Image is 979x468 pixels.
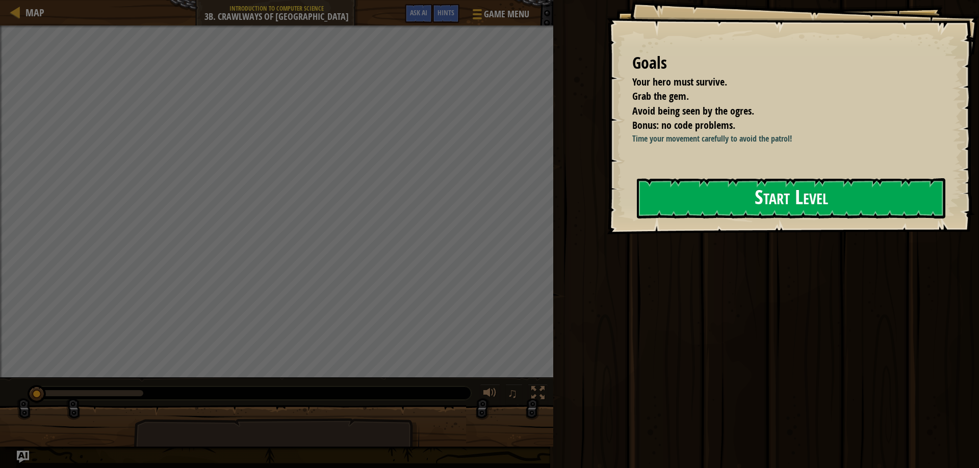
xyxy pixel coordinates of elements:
li: Grab the gem. [620,89,941,104]
button: Game Menu [465,4,535,28]
span: Hints [437,8,454,17]
span: Game Menu [484,8,529,21]
button: Ask AI [17,451,29,463]
span: Bonus: no code problems. [632,118,735,132]
button: Toggle fullscreen [528,384,548,405]
button: Start Level [637,178,945,218]
li: Avoid being seen by the ogres. [620,104,941,119]
span: Your hero must survive. [632,75,727,89]
button: ♫ [505,384,523,405]
span: Map [25,6,44,19]
p: Time your movement carefully to avoid the patrol! [632,133,951,145]
div: Goals [632,51,943,75]
button: Ask AI [405,4,432,23]
li: Bonus: no code problems. [620,118,941,133]
a: Map [20,6,44,19]
span: ♫ [507,386,518,401]
li: Your hero must survive. [620,75,941,90]
span: Avoid being seen by the ogres. [632,104,754,118]
span: Ask AI [410,8,427,17]
button: Adjust volume [480,384,500,405]
span: Grab the gem. [632,89,689,103]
